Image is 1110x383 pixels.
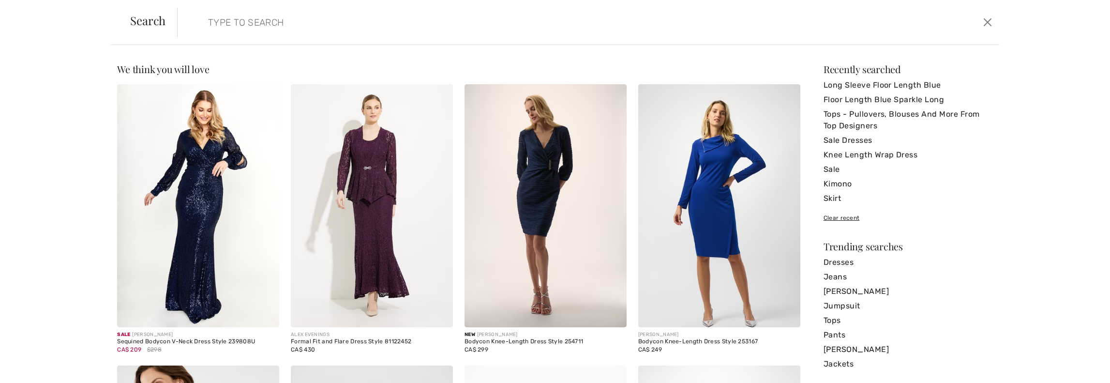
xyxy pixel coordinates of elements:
span: CA$ 430 [291,346,315,353]
a: Jeans [824,270,993,284]
a: Floor Length Blue Sparkle Long [824,92,993,107]
img: Formal Fit and Flare Dress Style 81122452. Navy [291,84,453,327]
a: Pants [824,328,993,342]
div: [PERSON_NAME] [638,331,800,338]
span: CA$ 299 [465,346,488,353]
div: [PERSON_NAME] [117,331,279,338]
div: Bodycon Knee-Length Dress Style 254711 [465,338,627,345]
div: ALEX EVENINGS [291,331,453,338]
span: CA$ 249 [638,346,662,353]
div: Recently searched [824,64,993,74]
div: Bodycon Knee-Length Dress Style 253167 [638,338,800,345]
div: Sequined Bodycon V-Neck Dress Style 239808U [117,338,279,345]
span: $298 [147,345,162,354]
a: Tops [824,313,993,328]
a: Knee Length Wrap Dress [824,148,993,162]
span: Chat [21,7,41,15]
a: Dresses [824,255,993,270]
a: Jackets [824,357,993,371]
a: [PERSON_NAME] [824,342,993,357]
a: [PERSON_NAME] [824,284,993,299]
img: Bodycon Knee-Length Dress Style 254711. Midnight Blue [465,84,627,327]
a: Sale [824,162,993,177]
div: Trending searches [824,242,993,251]
span: Search [130,15,165,26]
span: New [465,332,475,337]
a: Tops - Pullovers, Blouses And More From Top Designers [824,107,993,133]
span: Sale [117,332,130,337]
span: CA$ 209 [117,346,141,353]
a: Long Sleeve Floor Length Blue [824,78,993,92]
a: Skirt [824,191,993,206]
a: Sale Dresses [824,133,993,148]
div: Formal Fit and Flare Dress Style 81122452 [291,338,453,345]
div: [PERSON_NAME] [465,331,627,338]
img: Sequined Bodycon V-Neck Dress Style 239808U. Navy [117,84,279,327]
a: Kimono [824,177,993,191]
div: Clear recent [824,214,993,222]
span: We think you will love [117,62,209,76]
input: TYPE TO SEARCH [201,8,785,37]
a: Jumpsuit [824,299,993,313]
button: Close [980,15,995,30]
img: Bodycon Knee-Length Dress Style 253167. Royal Sapphire 163 [638,84,800,327]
